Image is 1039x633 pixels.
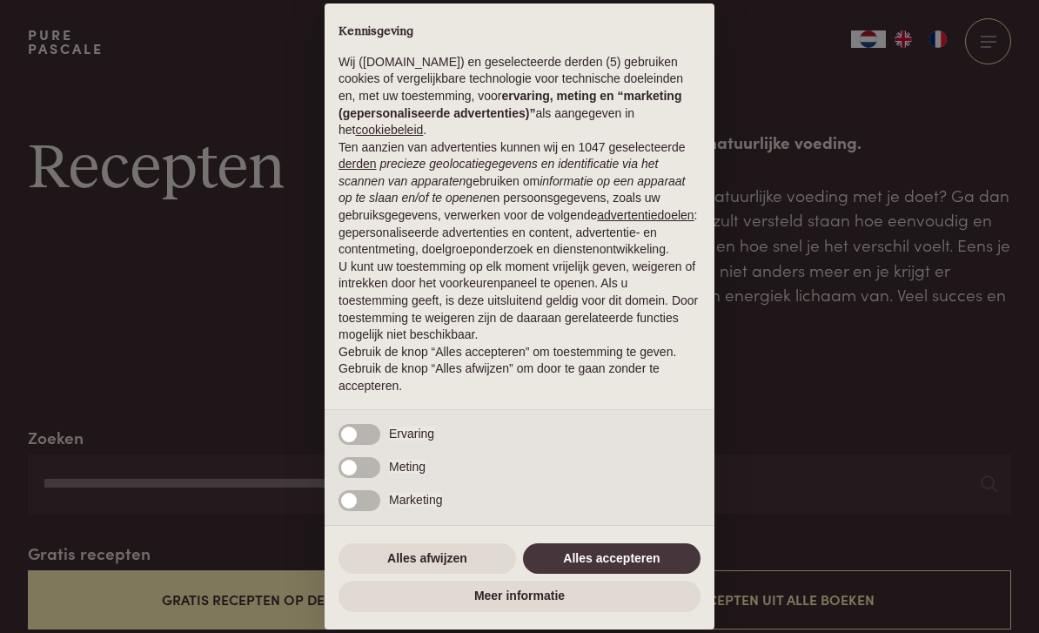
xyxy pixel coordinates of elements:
p: Gebruik de knop “Alles accepteren” om toestemming te geven. Gebruik de knop “Alles afwijzen” om d... [339,344,700,395]
strong: ervaring, meting en “marketing (gepersonaliseerde advertenties)” [339,89,681,120]
p: Ten aanzien van advertenties kunnen wij en 1047 geselecteerde gebruiken om en persoonsgegevens, z... [339,139,700,259]
span: Meting [389,460,426,474]
span: Marketing [389,493,442,507]
button: advertentiedoelen [597,207,694,225]
a: cookiebeleid [355,123,423,137]
button: Meer informatie [339,581,700,612]
p: U kunt uw toestemming op elk moment vrijelijk geven, weigeren of intrekken door het voorkeurenpan... [339,259,700,344]
em: precieze geolocatiegegevens en identificatie via het scannen van apparaten [339,157,658,188]
button: Alles afwijzen [339,543,516,575]
span: Ervaring [389,427,434,441]
button: derden [339,156,377,173]
h2: Kennisgeving [339,24,700,40]
button: Alles accepteren [523,543,700,575]
p: Wij ([DOMAIN_NAME]) en geselecteerde derden (5) gebruiken cookies of vergelijkbare technologie vo... [339,54,700,139]
em: informatie op een apparaat op te slaan en/of te openen [339,174,686,205]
